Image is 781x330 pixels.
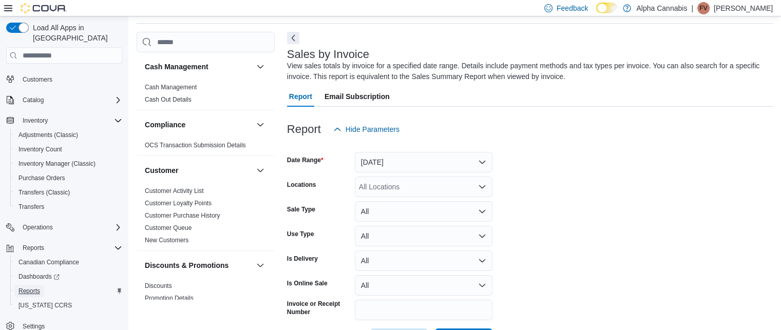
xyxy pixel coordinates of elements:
[23,244,44,252] span: Reports
[18,174,65,182] span: Purchase Orders
[10,128,126,142] button: Adjustments (Classic)
[10,157,126,171] button: Inventory Manager (Classic)
[18,160,96,168] span: Inventory Manager (Classic)
[2,241,126,255] button: Reports
[2,113,126,128] button: Inventory
[145,84,197,91] a: Cash Management
[18,221,57,234] button: Operations
[596,13,597,14] span: Dark Mode
[287,255,318,263] label: Is Delivery
[287,181,316,189] label: Locations
[10,298,126,313] button: [US_STATE] CCRS
[137,139,275,156] div: Compliance
[325,86,390,107] span: Email Subscription
[145,95,192,104] span: Cash Out Details
[23,96,44,104] span: Catalog
[14,299,122,312] span: Washington CCRS
[145,62,208,72] h3: Cash Management
[355,226,492,246] button: All
[254,61,266,73] button: Cash Management
[145,187,204,195] a: Customer Activity List
[29,23,122,43] span: Load All Apps in [GEOGRAPHIC_DATA]
[14,172,122,184] span: Purchase Orders
[18,145,62,153] span: Inventory Count
[478,183,486,191] button: Open list of options
[145,237,188,244] a: New Customers
[10,200,126,214] button: Transfers
[10,171,126,185] button: Purchase Orders
[697,2,710,14] div: Francis Villeneuve
[346,124,399,134] span: Hide Parameters
[14,256,122,268] span: Canadian Compliance
[145,141,246,149] span: OCS Transaction Submission Details
[145,83,197,91] span: Cash Management
[137,81,275,110] div: Cash Management
[14,129,122,141] span: Adjustments (Classic)
[145,200,212,207] a: Customer Loyalty Points
[254,259,266,271] button: Discounts & Promotions
[14,201,48,213] a: Transfers
[18,258,79,266] span: Canadian Compliance
[145,282,172,289] a: Discounts
[14,270,64,283] a: Dashboards
[10,185,126,200] button: Transfers (Classic)
[18,242,48,254] button: Reports
[145,260,228,270] h3: Discounts & Promotions
[18,94,122,106] span: Catalog
[10,142,126,157] button: Inventory Count
[287,48,369,61] h3: Sales by Invoice
[145,224,192,231] a: Customer Queue
[10,284,126,298] button: Reports
[18,131,78,139] span: Adjustments (Classic)
[14,186,74,199] a: Transfers (Classic)
[145,96,192,103] a: Cash Out Details
[14,172,69,184] a: Purchase Orders
[137,280,275,321] div: Discounts & Promotions
[145,142,246,149] a: OCS Transaction Submission Details
[18,203,44,211] span: Transfers
[14,270,122,283] span: Dashboards
[636,2,687,14] p: Alpha Cannabis
[18,114,122,127] span: Inventory
[254,119,266,131] button: Compliance
[14,285,122,297] span: Reports
[2,93,126,107] button: Catalog
[2,220,126,235] button: Operations
[287,300,351,316] label: Invoice or Receipt Number
[145,212,220,219] a: Customer Purchase History
[699,2,707,14] span: FV
[14,129,82,141] a: Adjustments (Classic)
[145,199,212,207] span: Customer Loyalty Points
[21,3,67,13] img: Cova
[2,71,126,86] button: Customers
[23,75,52,84] span: Customers
[355,152,492,172] button: [DATE]
[289,86,312,107] span: Report
[18,94,48,106] button: Catalog
[14,285,44,297] a: Reports
[14,143,122,156] span: Inventory Count
[18,221,122,234] span: Operations
[18,114,52,127] button: Inventory
[145,120,252,130] button: Compliance
[18,287,40,295] span: Reports
[10,255,126,269] button: Canadian Compliance
[10,269,126,284] a: Dashboards
[287,205,315,213] label: Sale Type
[18,73,56,86] a: Customers
[691,2,693,14] p: |
[287,123,321,135] h3: Report
[254,164,266,177] button: Customer
[145,62,252,72] button: Cash Management
[596,3,618,13] input: Dark Mode
[23,117,48,125] span: Inventory
[14,158,100,170] a: Inventory Manager (Classic)
[145,165,252,176] button: Customer
[287,230,314,238] label: Use Type
[14,256,83,268] a: Canadian Compliance
[355,201,492,222] button: All
[23,223,53,231] span: Operations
